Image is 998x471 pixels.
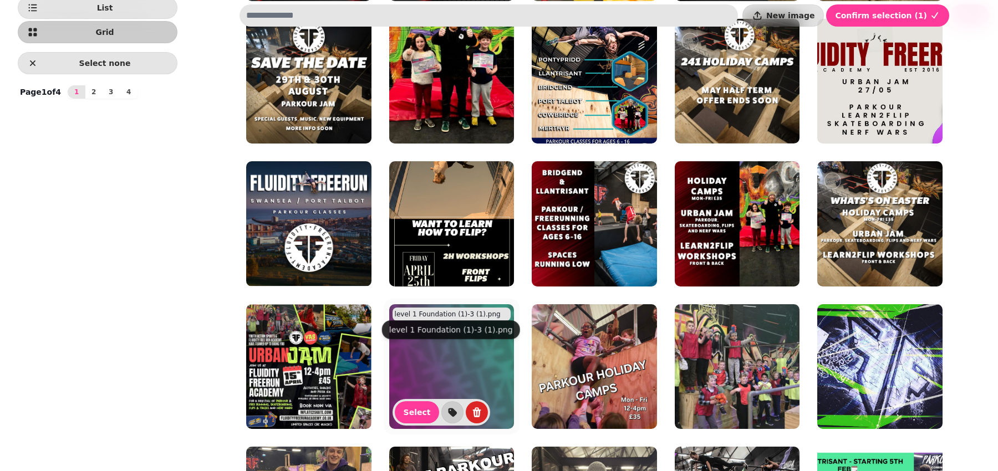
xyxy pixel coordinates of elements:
[817,304,943,429] img: WhatsApp Image 2025-02-10 at 16.36.02.jpeg
[532,304,657,429] img: 20250208_164256.jpg
[124,89,133,95] span: 4
[389,19,515,144] img: WhatsApp Image 2025-03-15 at 07.27.16.jpeg
[106,89,115,95] span: 3
[42,4,168,12] span: List
[68,85,138,99] nav: Pagination
[389,304,515,429] img: level 1 Foundation (1)-3 (1).png
[246,19,371,144] img: JAM AUG 2025 .jpeg
[85,85,103,99] button: 2
[18,52,177,74] button: Select none
[675,161,800,286] img: Untitled-2.png
[89,89,98,95] span: 2
[72,89,81,95] span: 1
[817,19,943,144] img: urban jam FFA Poster .png
[389,161,515,286] img: Screenshot 2025-04-24 at 11.47.14.png
[395,310,501,319] p: level 1 Foundation (1)-3 (1).png
[675,19,800,144] img: Screenshot 2025-05-06 at 12.50.54.png
[120,85,138,99] button: 4
[532,161,657,286] img: EXTERIOR GRAPHIC .png
[742,4,824,27] button: New image
[404,408,431,416] span: Select
[246,161,371,286] img: BAGLAN POSTER .jpeg
[42,59,168,67] span: Select none
[246,304,371,429] img: Screenshot 2025-03-12 at 13.58.11.png
[826,4,949,27] button: Confirm selection (1)
[835,12,927,19] span: Confirm selection ( 1 )
[42,28,168,36] span: Grid
[16,86,65,98] p: Page 1 of 4
[466,401,488,423] button: delete
[817,161,943,286] img: Untitled-1-EASTER WHAT'S ON.png
[68,85,85,99] button: 1
[382,320,520,339] div: level 1 Foundation (1)-3 (1).png
[102,85,120,99] button: 3
[395,401,440,423] button: Select
[18,21,177,43] button: Grid
[766,12,814,19] span: New image
[532,19,657,144] img: LOCAL VERT.png
[675,304,800,429] img: WhatsApp Image 2025-02-10 at 16.36.02 (3).jpeg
